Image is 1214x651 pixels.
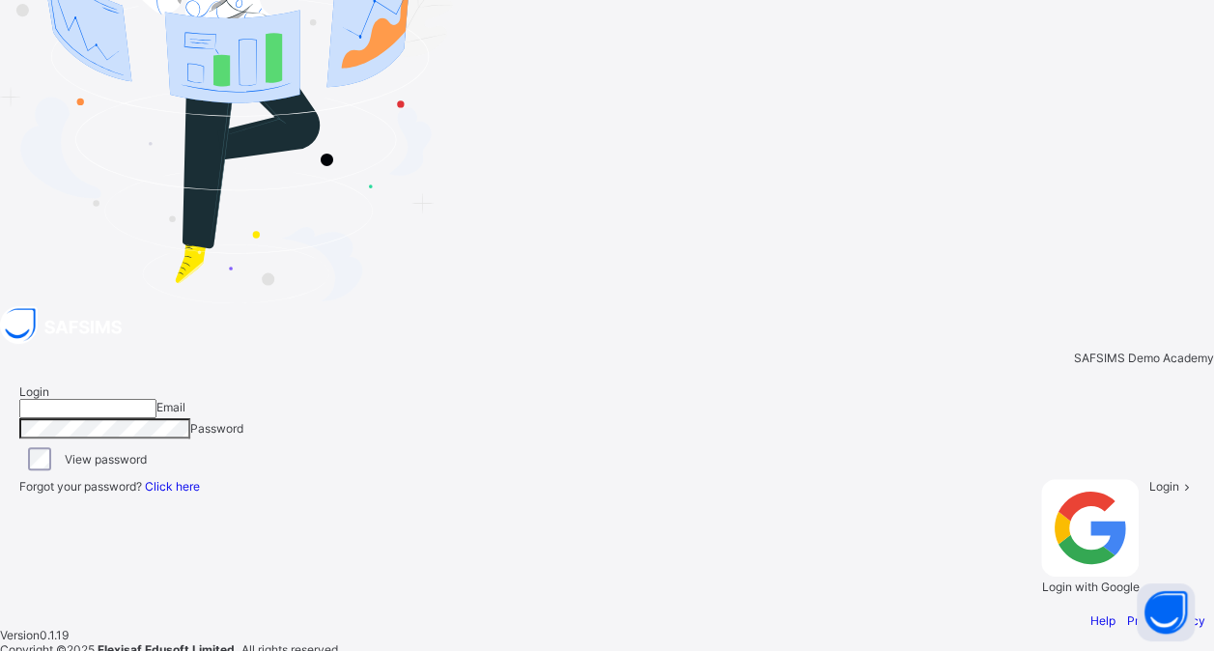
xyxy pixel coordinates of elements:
img: google.396cfc9801f0270233282035f929180a.svg [1041,479,1139,577]
a: Privacy Policy [1127,613,1205,628]
a: Click here [145,479,200,494]
a: Help [1090,613,1115,628]
span: Password [190,421,243,436]
button: Open asap [1137,583,1195,641]
span: Forgot your password? [19,479,200,494]
span: SAFSIMS Demo Academy [1074,351,1214,365]
span: Email [156,400,185,414]
span: Login [1148,479,1178,494]
span: Login with Google [1041,580,1139,594]
span: Login [19,384,49,399]
label: View password [65,452,147,467]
